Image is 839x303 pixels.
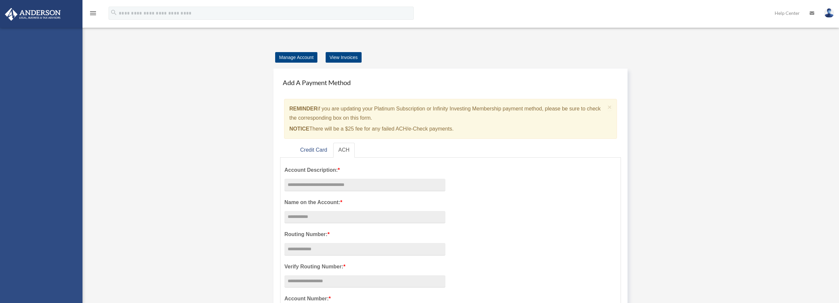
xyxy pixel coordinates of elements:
[326,52,362,63] a: View Invoices
[3,8,63,21] img: Anderson Advisors Platinum Portal
[289,126,309,132] strong: NOTICE
[89,12,97,17] a: menu
[289,124,605,134] p: There will be a $25 fee for any failed ACH/e-Check payments.
[295,143,333,158] a: Credit Card
[284,262,445,271] label: Verify Routing Number:
[280,75,621,90] h4: Add A Payment Method
[333,143,355,158] a: ACH
[275,52,317,63] a: Manage Account
[89,9,97,17] i: menu
[284,198,445,207] label: Name on the Account:
[608,103,612,111] span: ×
[284,166,445,175] label: Account Description:
[284,99,617,139] div: if you are updating your Platinum Subscription or Infinity Investing Membership payment method, p...
[824,8,834,18] img: User Pic
[110,9,117,16] i: search
[289,106,317,111] strong: REMINDER
[284,230,445,239] label: Routing Number:
[608,104,612,110] button: Close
